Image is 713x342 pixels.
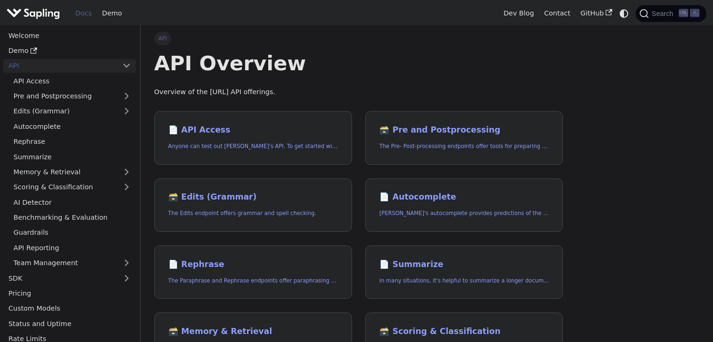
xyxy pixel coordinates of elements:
[8,74,136,88] a: API Access
[168,327,338,337] h2: Memory & Retrieval
[3,317,136,330] a: Status and Uptime
[8,89,136,103] a: Pre and Postprocessing
[617,7,631,20] button: Switch between dark and light mode (currently system mode)
[154,32,172,45] span: API
[8,180,136,194] a: Scoring & Classification
[168,125,338,135] h2: API Access
[154,87,563,98] p: Overview of the [URL] API offerings.
[365,178,563,232] a: 📄️ Autocomplete[PERSON_NAME]'s autocomplete provides predictions of the next few characters or words
[498,6,539,21] a: Dev Blog
[168,260,338,270] h2: Rephrase
[690,9,699,17] kbd: K
[365,245,563,299] a: 📄️ SummarizeIn many situations, it's helpful to summarize a longer document into a shorter, more ...
[7,7,60,20] img: Sapling.ai
[379,260,549,270] h2: Summarize
[379,192,549,202] h2: Autocomplete
[379,142,549,151] p: The Pre- Post-processing endpoints offer tools for preparing your text data for ingestation as we...
[8,150,136,164] a: Summarize
[168,192,338,202] h2: Edits (Grammar)
[8,135,136,149] a: Rephrase
[3,59,117,73] a: API
[636,5,706,22] button: Search (Ctrl+K)
[379,327,549,337] h2: Scoring & Classification
[575,6,617,21] a: GitHub
[8,104,136,118] a: Edits (Grammar)
[168,142,338,151] p: Anyone can test out Sapling's API. To get started with the API, simply:
[3,271,117,285] a: SDK
[8,165,136,179] a: Memory & Retrieval
[539,6,576,21] a: Contact
[8,195,136,209] a: AI Detector
[154,245,352,299] a: 📄️ RephraseThe Paraphrase and Rephrase endpoints offer paraphrasing for particular styles.
[117,271,136,285] button: Expand sidebar category 'SDK'
[8,211,136,224] a: Benchmarking & Evaluation
[168,209,338,218] p: The Edits endpoint offers grammar and spell checking.
[154,51,563,76] h1: API Overview
[3,44,136,58] a: Demo
[117,59,136,73] button: Collapse sidebar category 'API'
[379,209,549,218] p: Sapling's autocomplete provides predictions of the next few characters or words
[70,6,97,21] a: Docs
[3,302,136,315] a: Custom Models
[154,111,352,165] a: 📄️ API AccessAnyone can test out [PERSON_NAME]'s API. To get started with the API, simply:
[379,276,549,285] p: In many situations, it's helpful to summarize a longer document into a shorter, more easily diges...
[168,276,338,285] p: The Paraphrase and Rephrase endpoints offer paraphrasing for particular styles.
[97,6,127,21] a: Demo
[3,29,136,42] a: Welcome
[8,226,136,239] a: Guardrails
[365,111,563,165] a: 🗃️ Pre and PostprocessingThe Pre- Post-processing endpoints offer tools for preparing your text d...
[154,178,352,232] a: 🗃️ Edits (Grammar)The Edits endpoint offers grammar and spell checking.
[154,32,563,45] nav: Breadcrumbs
[3,287,136,300] a: Pricing
[379,125,549,135] h2: Pre and Postprocessing
[8,241,136,254] a: API Reporting
[649,10,679,17] span: Search
[8,256,136,270] a: Team Management
[8,119,136,133] a: Autocomplete
[7,7,63,20] a: Sapling.ai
